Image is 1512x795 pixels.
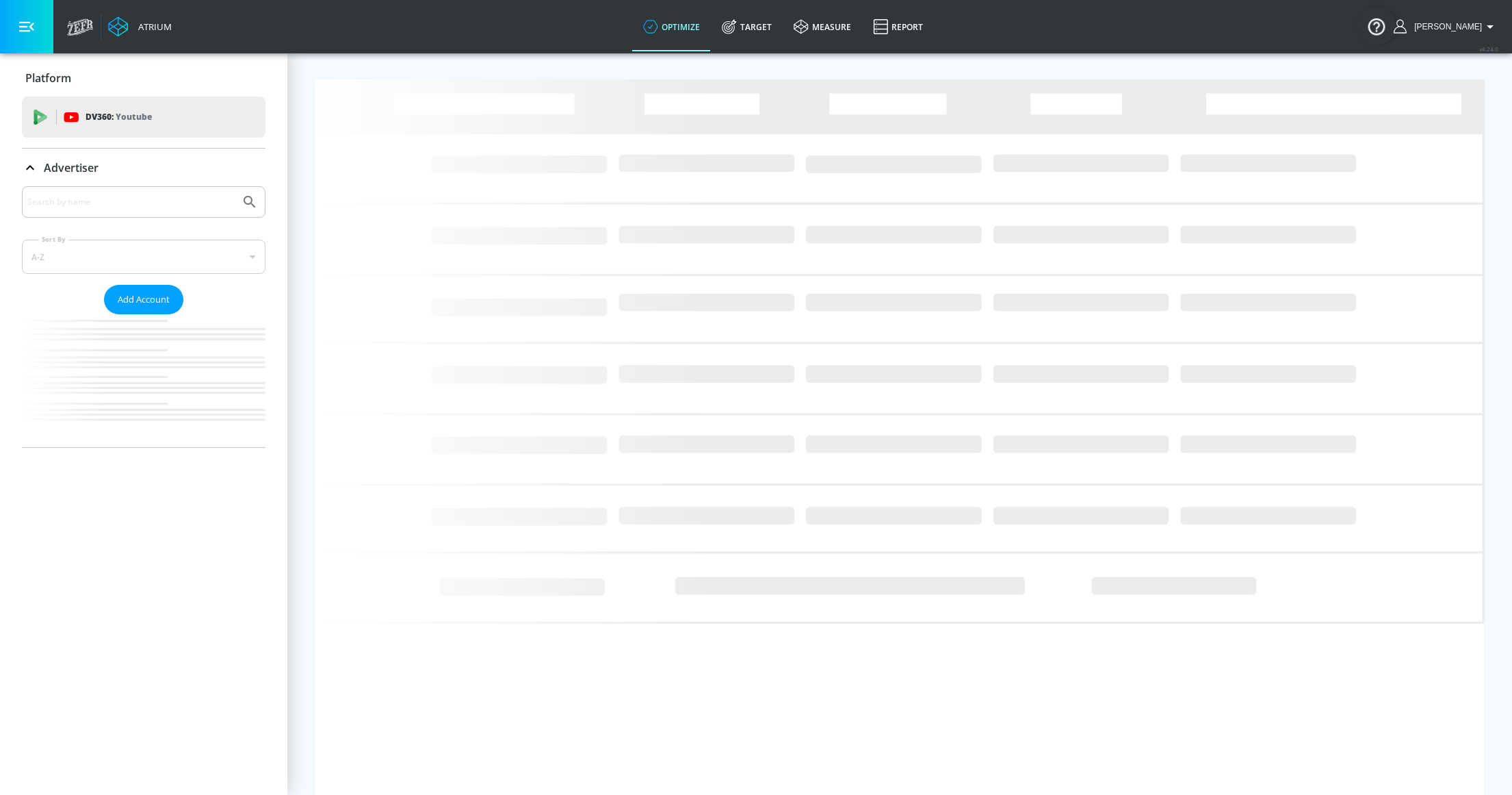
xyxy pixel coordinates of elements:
[39,235,68,244] label: Sort By
[44,160,99,175] p: Advertiser
[22,186,265,447] div: Advertiser
[862,2,934,51] a: Report
[86,110,152,125] p: DV360:
[711,2,783,51] a: Target
[118,292,170,307] span: Add Account
[22,59,265,97] div: Platform
[632,2,711,51] a: optimize
[133,21,172,33] div: Atrium
[1394,18,1498,35] button: [PERSON_NAME]
[22,240,265,274] div: A-Z
[22,314,265,447] nav: list of Advertiser
[1479,45,1498,53] span: v 4.24.0
[22,97,265,138] div: DV360: Youtube
[108,16,172,37] a: Atrium
[1357,7,1396,45] button: Open Resource Center
[25,71,71,86] p: Platform
[1409,22,1482,31] span: login as: samantha.yip@zefr.com
[22,149,265,187] div: Advertiser
[27,193,235,211] input: Search by name
[116,110,152,124] p: Youtube
[783,2,862,51] a: measure
[104,285,183,314] button: Add Account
